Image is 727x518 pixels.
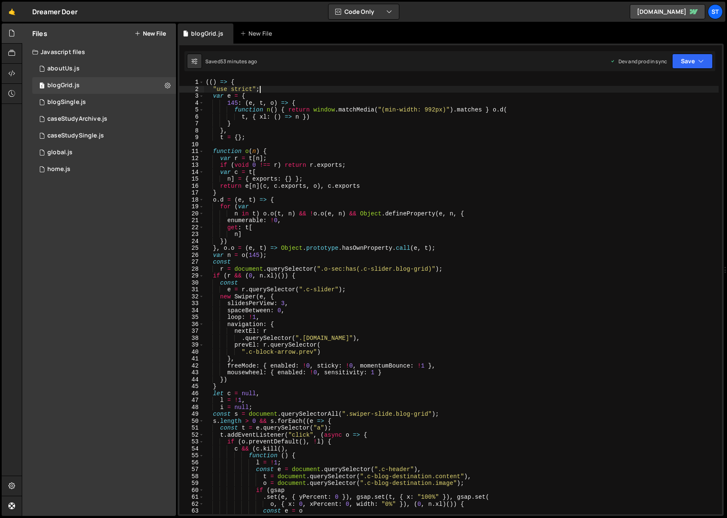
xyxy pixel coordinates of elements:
div: 22 [179,224,204,231]
div: 8 [179,127,204,135]
div: 53 [179,438,204,445]
div: 14607/42624.js [32,60,176,77]
h2: Files [32,29,47,38]
div: 38 [179,335,204,342]
a: [DOMAIN_NAME] [630,4,705,19]
div: 53 minutes ago [220,58,257,65]
div: 14607/41446.js [32,111,176,127]
div: 59 [179,480,204,487]
div: 23 [179,231,204,238]
div: 42 [179,363,204,370]
div: 24 [179,238,204,245]
div: 63 [179,508,204,515]
div: 2 [179,86,204,93]
div: 48 [179,404,204,411]
div: caseStudyArchive.js [47,115,107,123]
div: 35 [179,314,204,321]
div: 37 [179,328,204,335]
div: 50 [179,418,204,425]
div: 14607/37968.js [32,144,176,161]
div: 41 [179,355,204,363]
div: 47 [179,397,204,404]
div: caseStudySingle.js [47,132,104,140]
div: 3 [179,93,204,100]
div: 56 [179,459,204,466]
div: 31 [179,286,204,293]
div: 27 [179,259,204,266]
div: 20 [179,210,204,218]
div: 14 [179,169,204,176]
div: 19 [179,203,204,210]
div: 18 [179,197,204,204]
div: 21 [179,217,204,224]
div: 10 [179,141,204,148]
div: 34 [179,307,204,314]
div: 44 [179,376,204,383]
div: 28 [179,266,204,273]
div: 26 [179,252,204,259]
div: 58 [179,473,204,480]
button: New File [135,30,166,37]
div: 9 [179,134,204,141]
div: 5 [179,106,204,114]
div: 7 [179,120,204,127]
div: Saved [205,58,257,65]
div: blogSingle.js [47,98,86,106]
div: New File [240,29,275,38]
div: 4 [179,100,204,107]
div: Dev and prod in sync [610,58,667,65]
div: 60 [179,487,204,494]
span: 1 [39,83,44,90]
div: 36 [179,321,204,328]
div: 51 [179,425,204,432]
div: 54 [179,445,204,453]
div: 32 [179,293,204,300]
div: 61 [179,494,204,501]
div: 46 [179,390,204,397]
div: blogGrid.js [191,29,223,38]
div: 52 [179,432,204,439]
div: 14607/41089.js [32,94,176,111]
div: 62 [179,501,204,508]
div: 14607/41637.js [32,127,176,144]
button: Save [672,54,713,69]
div: home.js [47,166,70,173]
div: 14607/37969.js [32,161,176,178]
div: 30 [179,280,204,287]
div: 12 [179,155,204,162]
div: 11 [179,148,204,155]
div: 13 [179,162,204,169]
div: 57 [179,466,204,473]
div: 15 [179,176,204,183]
div: 33 [179,300,204,307]
div: 29 [179,272,204,280]
button: Code Only [329,4,399,19]
div: 45 [179,383,204,390]
div: Dreamer Doer [32,7,78,17]
div: 25 [179,245,204,252]
div: 55 [179,452,204,459]
a: ST [708,4,723,19]
div: 16 [179,183,204,190]
div: aboutUs.js [47,65,80,73]
div: 17 [179,189,204,197]
div: 49 [179,411,204,418]
div: 14607/41073.js [32,77,176,94]
div: 39 [179,342,204,349]
div: 43 [179,369,204,376]
div: Javascript files [22,44,176,60]
div: 6 [179,114,204,121]
div: blogGrid.js [47,82,80,89]
a: 🤙 [2,2,22,22]
div: 40 [179,349,204,356]
div: global.js [47,149,72,156]
div: 1 [179,79,204,86]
